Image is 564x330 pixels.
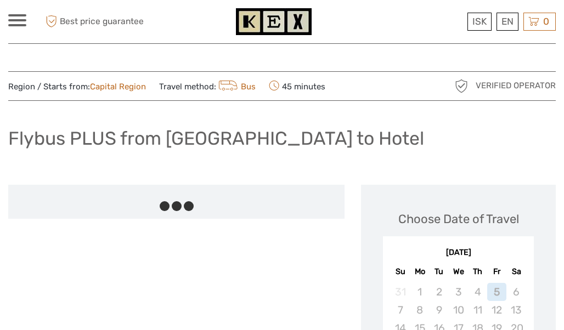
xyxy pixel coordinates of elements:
div: Not available Wednesday, September 10th, 2025 [449,301,468,319]
div: Not available Thursday, September 4th, 2025 [468,283,487,301]
div: Th [468,264,487,279]
a: Bus [216,82,256,92]
div: EN [497,13,518,31]
div: Not available Sunday, August 31st, 2025 [391,283,410,301]
div: Choose Date of Travel [398,210,519,227]
img: 1261-44dab5bb-39f8-40da-b0c2-4d9fce00897c_logo_small.jpg [236,8,312,35]
div: Not available Tuesday, September 2nd, 2025 [430,283,449,301]
div: Sa [506,264,526,279]
div: Mo [410,264,430,279]
span: ISK [472,16,487,27]
div: Tu [430,264,449,279]
a: Capital Region [90,82,146,92]
span: Region / Starts from: [8,81,146,93]
div: Not available Saturday, September 6th, 2025 [506,283,526,301]
div: Not available Monday, September 1st, 2025 [410,283,430,301]
div: We [449,264,468,279]
div: Not available Tuesday, September 9th, 2025 [430,301,449,319]
span: 45 minutes [269,78,325,94]
h1: Flybus PLUS from [GEOGRAPHIC_DATA] to Hotel [8,127,424,150]
div: Not available Sunday, September 7th, 2025 [391,301,410,319]
span: 0 [542,16,551,27]
div: Not available Thursday, September 11th, 2025 [468,301,487,319]
div: [DATE] [383,247,534,259]
div: Fr [487,264,506,279]
div: Not available Saturday, September 13th, 2025 [506,301,526,319]
div: Not available Friday, September 5th, 2025 [487,283,506,301]
span: Verified Operator [476,80,556,92]
span: Best price guarantee [43,13,145,31]
div: Su [391,264,410,279]
span: Travel method: [159,78,256,94]
div: Not available Wednesday, September 3rd, 2025 [449,283,468,301]
div: Not available Friday, September 12th, 2025 [487,301,506,319]
div: Not available Monday, September 8th, 2025 [410,301,430,319]
img: verified_operator_grey_128.png [453,77,470,95]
